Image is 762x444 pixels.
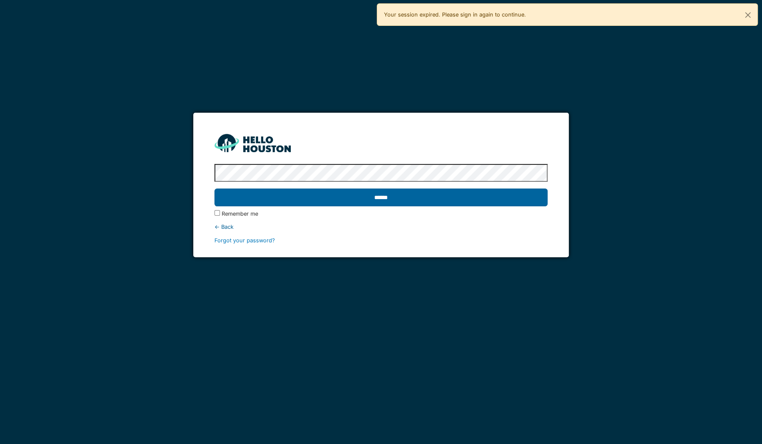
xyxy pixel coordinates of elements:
[222,210,258,218] label: Remember me
[214,237,275,244] a: Forgot your password?
[738,4,757,26] button: Close
[214,223,548,231] div: ← Back
[377,3,758,26] div: Your session expired. Please sign in again to continue.
[214,134,291,152] img: HH_line-BYnF2_Hg.png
